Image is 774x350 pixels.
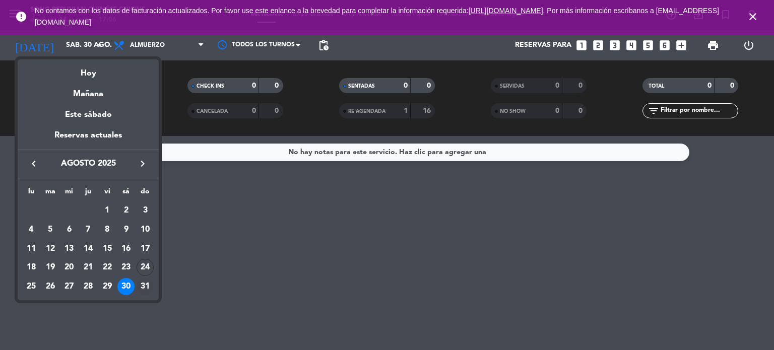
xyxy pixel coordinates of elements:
[79,220,98,239] td: 7 de agosto de 2025
[117,259,135,276] div: 23
[98,239,117,258] td: 15 de agosto de 2025
[60,259,78,276] div: 20
[18,101,159,129] div: Este sábado
[99,240,116,257] div: 15
[136,220,155,239] td: 10 de agosto de 2025
[23,221,40,238] div: 4
[99,278,116,295] div: 29
[79,239,98,258] td: 14 de agosto de 2025
[117,201,136,220] td: 2 de agosto de 2025
[80,240,97,257] div: 14
[117,239,136,258] td: 16 de agosto de 2025
[41,186,60,201] th: martes
[59,220,79,239] td: 6 de agosto de 2025
[136,186,155,201] th: domingo
[22,239,41,258] td: 11 de agosto de 2025
[134,157,152,170] button: keyboard_arrow_right
[79,258,98,277] td: 21 de agosto de 2025
[41,258,60,277] td: 19 de agosto de 2025
[42,240,59,257] div: 12
[18,59,159,80] div: Hoy
[137,278,154,295] div: 31
[22,201,98,220] td: AGO.
[98,277,117,296] td: 29 de agosto de 2025
[98,258,117,277] td: 22 de agosto de 2025
[28,158,40,170] i: keyboard_arrow_left
[136,201,155,220] td: 3 de agosto de 2025
[59,277,79,296] td: 27 de agosto de 2025
[60,240,78,257] div: 13
[117,220,136,239] td: 9 de agosto de 2025
[117,277,136,296] td: 30 de agosto de 2025
[136,239,155,258] td: 17 de agosto de 2025
[22,277,41,296] td: 25 de agosto de 2025
[137,240,154,257] div: 17
[80,221,97,238] div: 7
[25,157,43,170] button: keyboard_arrow_left
[59,239,79,258] td: 13 de agosto de 2025
[22,186,41,201] th: lunes
[80,259,97,276] div: 21
[99,202,116,219] div: 1
[137,202,154,219] div: 3
[79,186,98,201] th: jueves
[60,221,78,238] div: 6
[117,186,136,201] th: sábado
[98,201,117,220] td: 1 de agosto de 2025
[18,80,159,101] div: Mañana
[41,277,60,296] td: 26 de agosto de 2025
[136,277,155,296] td: 31 de agosto de 2025
[42,278,59,295] div: 26
[42,259,59,276] div: 19
[23,278,40,295] div: 25
[23,259,40,276] div: 18
[41,220,60,239] td: 5 de agosto de 2025
[137,158,149,170] i: keyboard_arrow_right
[23,240,40,257] div: 11
[117,278,135,295] div: 30
[117,221,135,238] div: 9
[79,277,98,296] td: 28 de agosto de 2025
[18,129,159,150] div: Reservas actuales
[22,220,41,239] td: 4 de agosto de 2025
[80,278,97,295] div: 28
[59,258,79,277] td: 20 de agosto de 2025
[137,221,154,238] div: 10
[117,258,136,277] td: 23 de agosto de 2025
[99,259,116,276] div: 22
[137,259,154,276] div: 24
[117,202,135,219] div: 2
[41,239,60,258] td: 12 de agosto de 2025
[99,221,116,238] div: 8
[98,220,117,239] td: 8 de agosto de 2025
[136,258,155,277] td: 24 de agosto de 2025
[42,221,59,238] div: 5
[59,186,79,201] th: miércoles
[98,186,117,201] th: viernes
[22,258,41,277] td: 18 de agosto de 2025
[43,157,134,170] span: agosto 2025
[117,240,135,257] div: 16
[60,278,78,295] div: 27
